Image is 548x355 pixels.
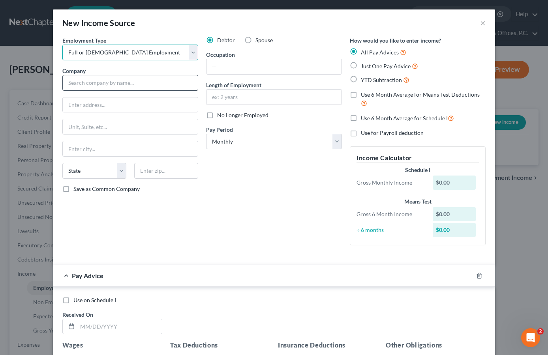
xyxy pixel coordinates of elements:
[357,166,479,174] div: Schedule I
[62,67,86,74] span: Company
[433,176,476,190] div: $0.00
[73,185,140,192] span: Save as Common Company
[521,328,540,347] iframe: Intercom live chat
[206,59,342,74] input: --
[62,37,106,44] span: Employment Type
[361,63,411,69] span: Just One Pay Advice
[63,97,198,112] input: Enter address...
[361,49,399,56] span: All Pay Advices
[62,340,162,350] h5: Wages
[361,115,448,121] span: Use 6 Month Average for Schedule I
[63,141,198,156] input: Enter city...
[353,179,429,187] div: Gross Monthly Income
[170,340,270,350] h5: Tax Deductions
[480,18,486,28] button: ×
[206,50,235,59] label: Occupation
[433,223,476,237] div: $0.00
[63,119,198,134] input: Unit, Suite, etc...
[361,129,424,136] span: Use for Payroll deduction
[73,297,116,303] span: Use on Schedule I
[62,75,198,91] input: Search company by name...
[350,36,441,45] label: How would you like to enter income?
[357,198,479,206] div: Means Test
[353,226,429,234] div: ÷ 6 months
[278,340,378,350] h5: Insurance Deductions
[62,311,93,318] span: Received On
[206,81,261,89] label: Length of Employment
[537,328,544,334] span: 2
[386,340,486,350] h5: Other Obligations
[255,37,273,43] span: Spouse
[433,207,476,221] div: $0.00
[357,153,479,163] h5: Income Calculator
[217,112,268,118] span: No Longer Employed
[206,126,233,133] span: Pay Period
[62,17,135,28] div: New Income Source
[217,37,235,43] span: Debtor
[72,272,103,279] span: Pay Advice
[134,163,198,179] input: Enter zip...
[206,90,342,105] input: ex: 2 years
[77,319,162,334] input: MM/DD/YYYY
[361,91,480,98] span: Use 6 Month Average for Means Test Deductions
[361,77,402,83] span: YTD Subtraction
[353,210,429,218] div: Gross 6 Month Income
